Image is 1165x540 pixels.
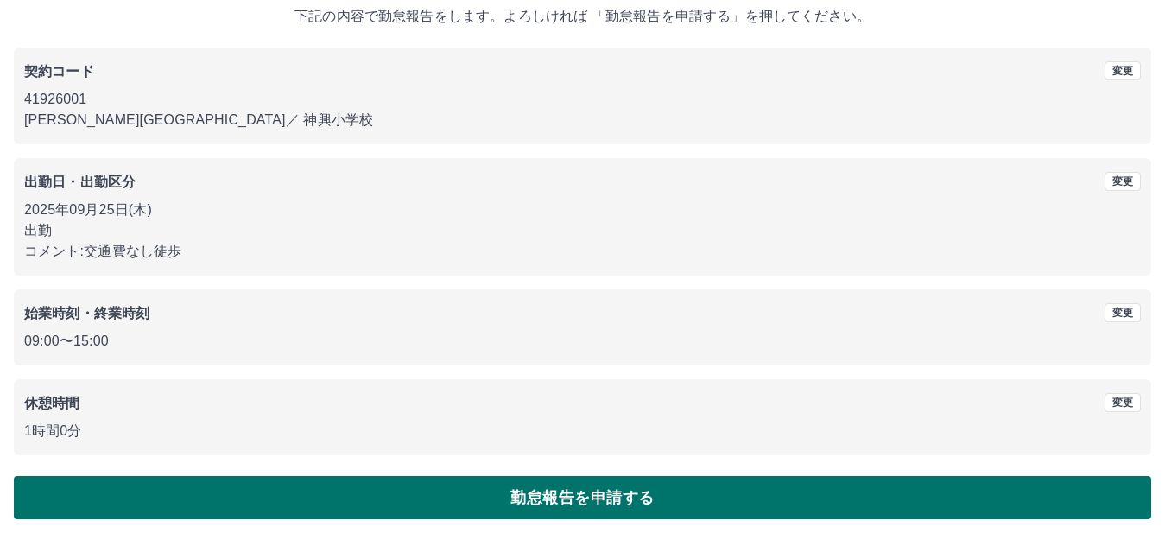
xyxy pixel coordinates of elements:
[24,396,80,410] b: 休憩時間
[24,421,1141,442] p: 1時間0分
[24,89,1141,110] p: 41926001
[24,200,1141,220] p: 2025年09月25日(木)
[1105,393,1141,412] button: 変更
[24,110,1141,130] p: [PERSON_NAME][GEOGRAPHIC_DATA] ／ 神興小学校
[1105,303,1141,322] button: 変更
[14,6,1151,27] p: 下記の内容で勤怠報告をします。よろしければ 「勤怠報告を申請する」を押してください。
[24,306,149,321] b: 始業時刻・終業時刻
[24,241,1141,262] p: コメント: 交通費なし徒歩
[24,220,1141,241] p: 出勤
[14,476,1151,519] button: 勤怠報告を申請する
[1105,172,1141,191] button: 変更
[24,64,94,79] b: 契約コード
[24,331,1141,352] p: 09:00 〜 15:00
[24,175,136,189] b: 出勤日・出勤区分
[1105,61,1141,80] button: 変更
